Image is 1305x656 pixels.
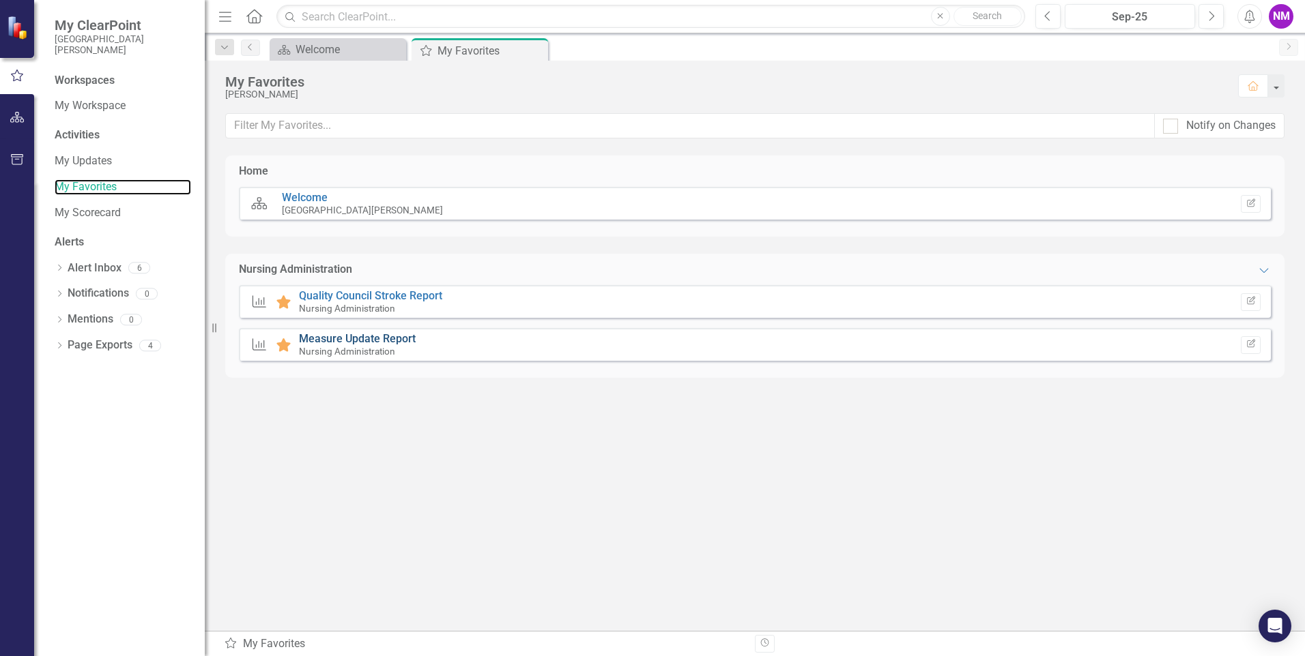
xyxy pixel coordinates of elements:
div: [PERSON_NAME] [225,89,1224,100]
div: Notify on Changes [1186,118,1276,134]
div: Activities [55,128,191,143]
div: 0 [120,314,142,325]
span: Search [973,10,1002,21]
div: Nursing Administration [239,262,352,278]
a: Welcome [273,41,403,58]
button: Search [953,7,1022,26]
div: Workspaces [55,73,115,89]
button: Set Home Page [1241,195,1261,213]
a: My Updates [55,153,191,169]
div: Home [239,164,268,179]
div: 0 [136,288,158,299]
a: My Favorites [55,179,191,195]
input: Search ClearPoint... [276,5,1025,29]
div: Open Intercom Messenger [1259,610,1291,642]
small: Nursing Administration [299,346,395,357]
div: 4 [139,340,161,351]
div: Sep-25 [1070,9,1190,25]
small: [GEOGRAPHIC_DATA][PERSON_NAME] [55,33,191,56]
div: 6 [128,263,150,274]
a: Alert Inbox [68,260,121,276]
a: Notifications [68,286,129,301]
img: ClearPoint Strategy [7,15,31,39]
button: NM [1269,4,1293,29]
div: My Favorites [224,636,745,652]
input: Filter My Favorites... [225,113,1155,138]
small: [GEOGRAPHIC_DATA][PERSON_NAME] [282,205,443,215]
a: My Scorecard [55,205,191,221]
a: My Workspace [55,98,191,114]
span: My ClearPoint [55,17,191,33]
a: Quality Council Stroke Report [299,289,442,302]
div: My Favorites [225,74,1224,89]
button: Sep-25 [1065,4,1195,29]
div: Welcome [296,41,403,58]
div: Alerts [55,235,191,250]
small: Nursing Administration [299,303,395,314]
a: Measure Update Report [299,332,416,345]
a: Mentions [68,312,113,327]
div: My Favorites [438,42,545,59]
a: Welcome [282,191,328,204]
a: Page Exports [68,338,132,353]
